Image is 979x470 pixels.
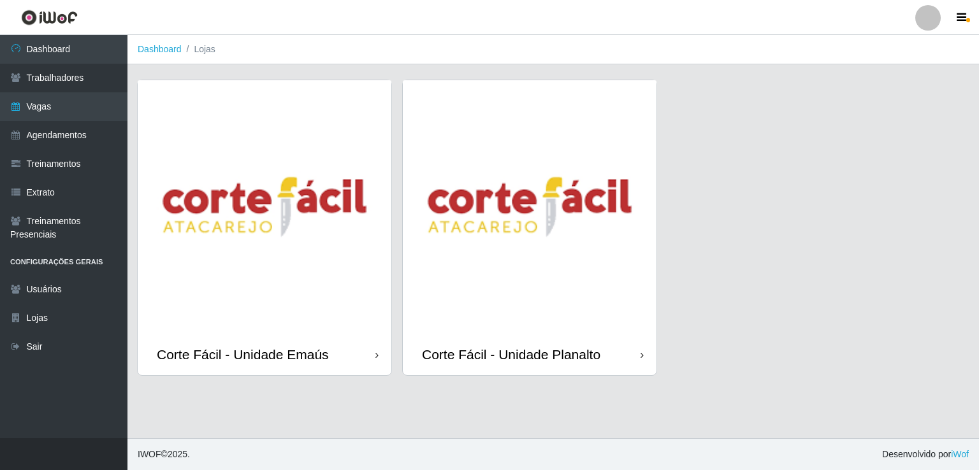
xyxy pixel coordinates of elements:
span: © 2025 . [138,448,190,461]
span: IWOF [138,449,161,459]
a: Corte Fácil - Unidade Planalto [403,80,656,375]
div: Corte Fácil - Unidade Emaús [157,346,329,362]
img: cardImg [138,80,391,334]
li: Lojas [182,43,215,56]
span: Desenvolvido por [882,448,969,461]
nav: breadcrumb [127,35,979,64]
a: Dashboard [138,44,182,54]
a: iWof [951,449,969,459]
img: cardImg [403,80,656,334]
img: CoreUI Logo [21,10,78,25]
a: Corte Fácil - Unidade Emaús [138,80,391,375]
div: Corte Fácil - Unidade Planalto [422,346,600,362]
